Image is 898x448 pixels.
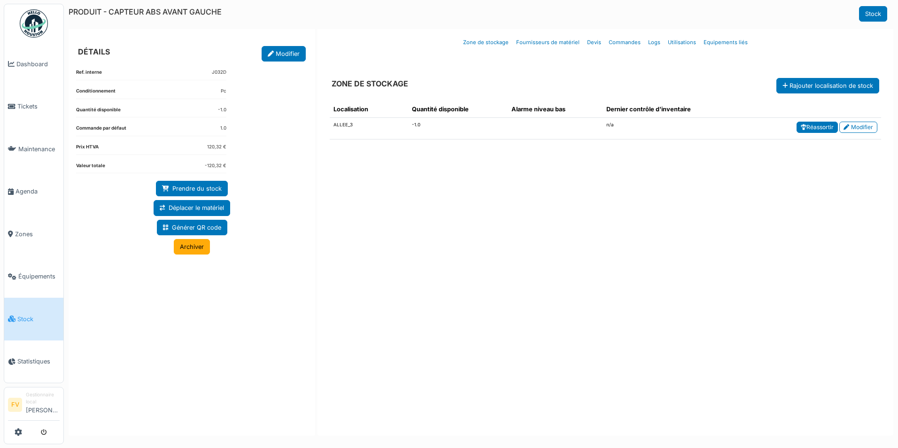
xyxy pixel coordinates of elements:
dd: -1.0 [218,107,226,114]
a: Stock [4,298,63,340]
td: n/a [603,118,745,139]
td: ALLEE_3 [330,118,408,139]
span: Zones [15,230,60,239]
dd: 120,32 € [207,144,226,151]
dt: Conditionnement [76,88,116,99]
a: Devis [583,31,605,54]
dt: Commande par défaut [76,125,126,136]
th: Alarme niveau bas [508,101,603,118]
h6: DÉTAILS [78,47,110,56]
span: Tickets [17,102,60,111]
a: Commandes [605,31,644,54]
a: Agenda [4,170,63,213]
a: Équipements [4,255,63,298]
dt: Prix HTVA [76,144,99,154]
a: Fournisseurs de matériel [512,31,583,54]
dd: -120,32 € [205,162,226,170]
img: Badge_color-CXgf-gQk.svg [20,9,48,38]
span: Équipements [18,272,60,281]
td: -1.0 [408,118,508,139]
a: Prendre du stock [156,181,228,196]
a: Utilisations [664,31,700,54]
a: Tickets [4,85,63,128]
a: Statistiques [4,340,63,383]
dt: Valeur totale [76,162,105,173]
dd: J032D [212,69,226,76]
span: Stock [17,315,60,324]
button: Rajouter localisation de stock [776,78,879,93]
span: Maintenance [18,145,60,154]
span: Dashboard [16,60,60,69]
a: Réassortir [797,122,838,133]
a: Dashboard [4,43,63,85]
li: FV [8,398,22,412]
h6: PRODUIT - CAPTEUR ABS AVANT GAUCHE [69,8,222,16]
li: [PERSON_NAME] [26,391,60,418]
th: Dernier contrôle d'inventaire [603,101,745,118]
th: Quantité disponible [408,101,508,118]
div: Gestionnaire local [26,391,60,406]
a: Modifier [839,122,877,133]
dd: Pc [221,88,226,95]
a: Modifier [262,46,306,62]
a: Equipements liés [700,31,751,54]
a: Zone de stockage [459,31,512,54]
a: Déplacer le matériel [154,200,230,216]
a: Zones [4,213,63,255]
a: Générer QR code [157,220,227,235]
a: Stock [859,6,887,22]
a: Archiver [174,239,210,255]
a: FV Gestionnaire local[PERSON_NAME] [8,391,60,421]
a: Logs [644,31,664,54]
dt: Quantité disponible [76,107,121,117]
a: Maintenance [4,128,63,170]
span: Agenda [15,187,60,196]
h6: ZONE DE STOCKAGE [332,79,408,88]
th: Localisation [330,101,408,118]
dd: 1.0 [220,125,226,132]
dt: Ref. interne [76,69,102,80]
span: Statistiques [17,357,60,366]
